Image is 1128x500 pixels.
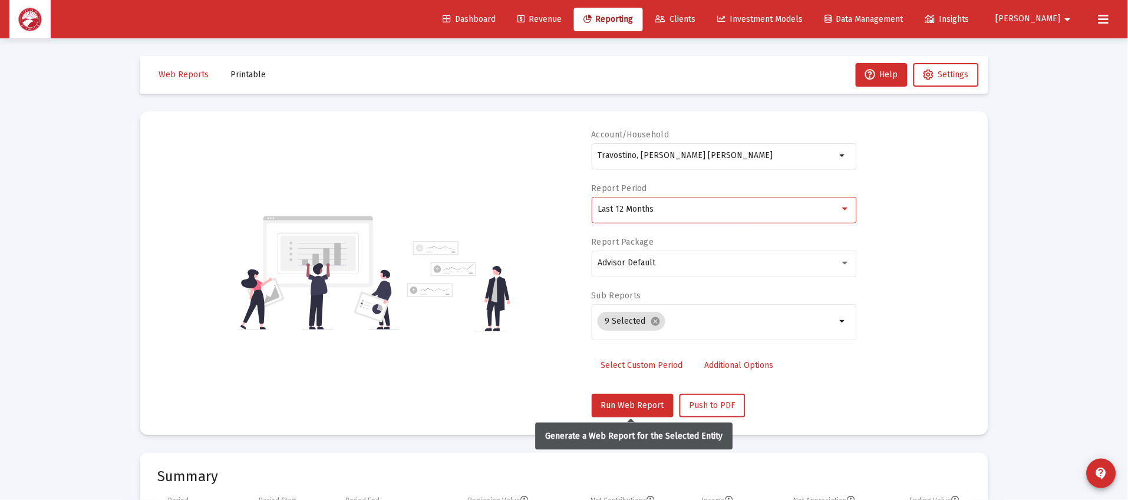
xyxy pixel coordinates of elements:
span: Settings [938,70,969,80]
mat-card-title: Summary [157,471,971,482]
span: Select Custom Period [601,360,683,370]
button: Push to PDF [680,394,746,417]
img: reporting-alt [407,241,510,331]
button: Printable [221,63,275,87]
mat-icon: contact_support [1094,466,1109,481]
label: Account/Household [592,130,669,140]
span: Advisor Default [598,258,655,268]
span: Clients [655,14,696,24]
mat-icon: arrow_drop_down [1061,8,1075,31]
a: Data Management [816,8,913,31]
label: Sub Reports [592,291,641,301]
button: Settings [913,63,979,87]
a: Investment Models [708,8,813,31]
span: Data Management [825,14,903,24]
span: Dashboard [443,14,496,24]
span: Insights [925,14,969,24]
button: Run Web Report [592,394,674,417]
input: Search or select an account or household [598,151,836,160]
span: Revenue [517,14,562,24]
span: Push to PDF [690,400,735,410]
button: Web Reports [149,63,218,87]
span: [PERSON_NAME] [996,14,1061,24]
span: Run Web Report [601,400,664,410]
mat-icon: arrow_drop_down [836,314,850,328]
span: Additional Options [705,360,774,370]
mat-icon: arrow_drop_down [836,149,850,163]
button: Help [856,63,908,87]
img: Dashboard [18,8,42,31]
img: reporting [238,215,400,331]
a: Reporting [574,8,643,31]
mat-chip: 9 Selected [598,312,665,331]
mat-icon: cancel [650,316,661,327]
a: Clients [646,8,705,31]
span: Last 12 Months [598,204,654,214]
label: Report Period [592,183,648,193]
a: Insights [916,8,979,31]
label: Report Package [592,237,654,247]
span: Reporting [583,14,634,24]
button: [PERSON_NAME] [982,7,1089,31]
a: Revenue [508,8,571,31]
mat-chip-list: Selection [598,310,836,333]
span: Web Reports [159,70,209,80]
span: Help [865,70,898,80]
span: Printable [230,70,266,80]
span: Investment Models [718,14,803,24]
a: Dashboard [433,8,505,31]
